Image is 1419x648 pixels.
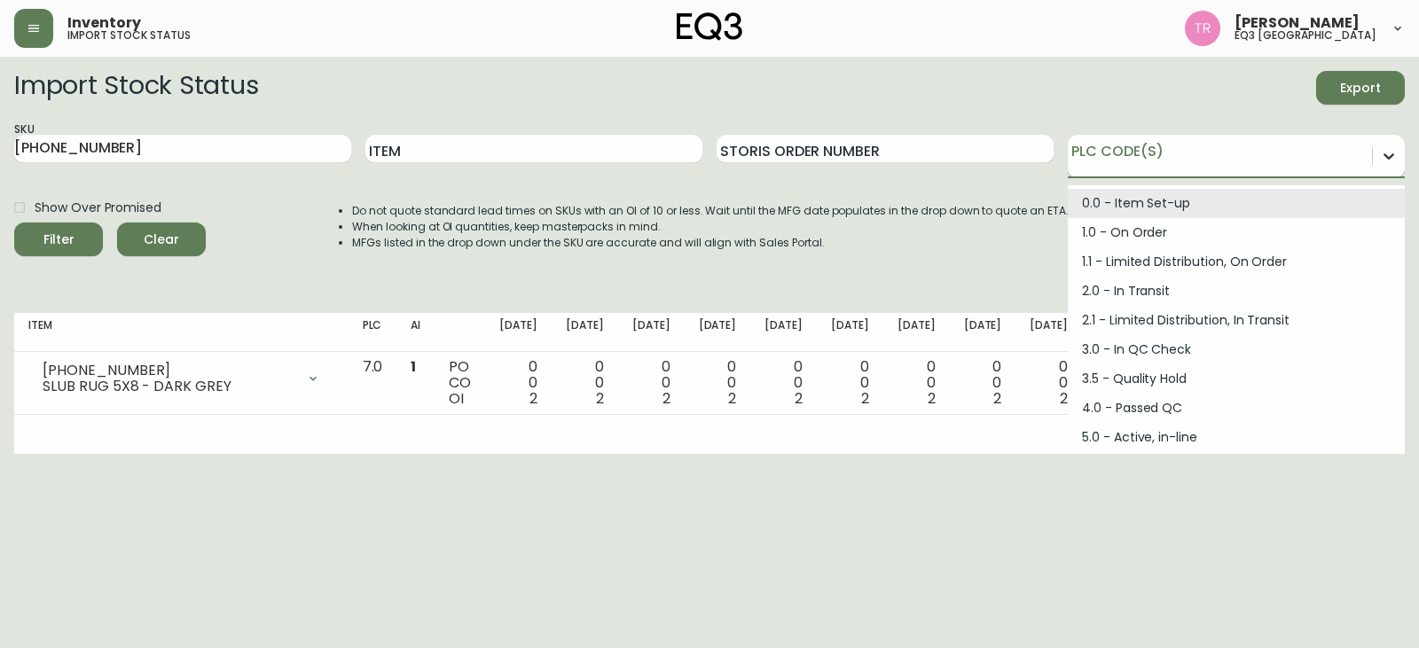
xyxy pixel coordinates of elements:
div: 1.1 - Limited Distribution, On Order [1068,247,1405,277]
div: 2.1 - Limited Distribution, In Transit [1068,306,1405,335]
th: [DATE] [950,313,1016,352]
div: 3.0 - In QC Check [1068,335,1405,364]
span: 2 [928,388,936,409]
th: [DATE] [1015,313,1082,352]
div: 0 0 [632,359,670,407]
div: 0 0 [566,359,604,407]
div: 0 0 [699,359,737,407]
div: Filter [43,229,74,251]
th: [DATE] [883,313,950,352]
div: 0 0 [831,359,869,407]
span: [PERSON_NAME] [1235,16,1360,30]
th: [DATE] [552,313,618,352]
div: [PHONE_NUMBER] [43,363,295,379]
h5: import stock status [67,30,191,41]
span: Clear [131,229,192,251]
th: [DATE] [750,313,817,352]
li: MFGs listed in the drop down under the SKU are accurate and will align with Sales Portal. [352,235,1069,251]
th: [DATE] [485,313,552,352]
th: [DATE] [618,313,685,352]
th: PLC [349,313,397,352]
div: [PHONE_NUMBER]SLUB RUG 5X8 - DARK GREY [28,359,334,398]
div: 0 0 [499,359,537,407]
span: 2 [1060,388,1068,409]
div: 0 0 [898,359,936,407]
button: Export [1316,71,1405,105]
div: 0 0 [1030,359,1068,407]
button: Clear [117,223,206,256]
span: Export [1330,77,1391,99]
div: 2.0 - In Transit [1068,277,1405,306]
span: 2 [728,388,736,409]
td: 7.0 [349,352,397,415]
div: 0 0 [764,359,803,407]
span: 2 [993,388,1001,409]
span: 2 [795,388,803,409]
th: Item [14,313,349,352]
th: [DATE] [685,313,751,352]
span: OI [449,388,464,409]
div: 5.0 - Active, in-line [1068,423,1405,452]
span: 2 [529,388,537,409]
li: Do not quote standard lead times on SKUs with an OI of 10 or less. Wait until the MFG date popula... [352,203,1069,219]
span: Show Over Promised [35,199,161,217]
span: 2 [596,388,604,409]
div: PO CO [449,359,471,407]
span: 2 [662,388,670,409]
th: [DATE] [817,313,883,352]
th: AI [396,313,435,352]
img: 214b9049a7c64896e5c13e8f38ff7a87 [1185,11,1220,46]
span: 1 [411,356,416,377]
span: Inventory [67,16,141,30]
div: 0.0 - Item Set-up [1068,189,1405,218]
div: 1.0 - On Order [1068,218,1405,247]
div: 0 0 [964,359,1002,407]
li: When looking at OI quantities, keep masterpacks in mind. [352,219,1069,235]
h5: eq3 [GEOGRAPHIC_DATA] [1235,30,1376,41]
h2: Import Stock Status [14,71,258,105]
div: SLUB RUG 5X8 - DARK GREY [43,379,295,394]
img: logo [677,12,742,41]
div: 4.0 - Passed QC [1068,394,1405,423]
span: 2 [861,388,869,409]
button: Filter [14,223,103,256]
div: 3.5 - Quality Hold [1068,364,1405,394]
